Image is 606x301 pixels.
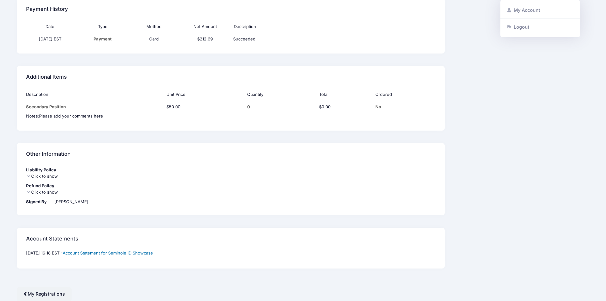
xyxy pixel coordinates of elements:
h4: Additional Items [26,68,67,86]
td: Notes: [26,113,435,122]
a: Account Statement for Seminole ID Showcase [63,250,153,255]
a: Logout [504,21,577,33]
div: [PERSON_NAME] [54,199,88,205]
td: $50.00 [163,101,244,113]
th: Description [26,88,163,101]
div: Signed By [26,199,53,205]
td: Secondary Position [26,101,163,113]
div: Click to show [26,173,435,180]
div: Liability Policy [26,167,435,173]
th: Type [77,20,129,33]
th: Date [26,20,77,33]
td: Card [128,33,179,45]
a: My Registrations [17,287,72,301]
th: Quantity [244,88,316,101]
td: [DATE] EST [26,33,77,45]
td: Succeeded [231,33,384,45]
div: Click Pencil to edit... [39,113,103,119]
a: My Account [504,4,577,16]
th: Ordered [373,88,435,101]
h4: Other Information [26,145,71,163]
th: Total [316,88,373,101]
td: Payment [77,33,129,45]
th: Description [231,20,384,33]
th: Unit Price [163,88,244,101]
td: $0.00 [316,101,373,113]
p: [DATE] 16:18 EST - [26,250,435,256]
h4: Account Statements [26,230,78,248]
div: Refund Policy [26,183,435,189]
div: 0 [247,104,313,110]
div: No [375,104,435,110]
th: Method [128,20,179,33]
div: Click to show [26,189,435,196]
th: Net Amount [179,20,231,33]
td: $212.69 [179,33,231,45]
